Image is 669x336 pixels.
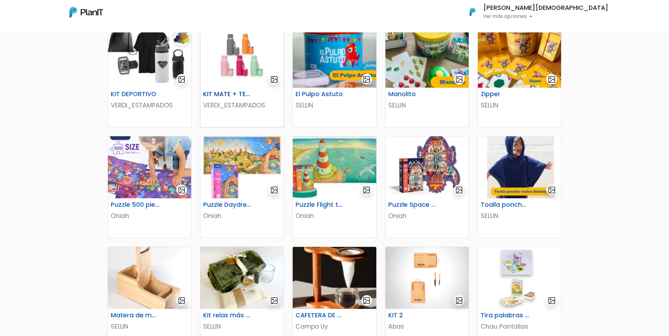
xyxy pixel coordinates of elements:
[111,322,188,331] p: SELLIN
[270,186,278,194] img: gallery-light
[293,26,376,88] img: thumb_Captura_de_pantalla_2025-07-29_101456.png
[69,7,103,18] img: PlanIt Logo
[478,247,561,309] img: thumb_image__copia___copia___copia_-Photoroom__6_.jpg
[478,26,561,88] img: thumb_Captura_de_pantalla_2025-07-29_105257.png
[200,136,284,238] a: gallery-light Puzzle Daydreamer Oniah
[199,201,256,209] h6: Puzzle Daydreamer
[107,91,164,98] h6: KIT DEPORTIVO
[363,186,371,194] img: gallery-light
[461,3,608,21] button: PlanIt Logo [PERSON_NAME][DEMOGRAPHIC_DATA] Ver más opciones
[296,101,373,110] p: SELLIN
[388,101,466,110] p: SELLIN
[108,25,191,127] a: gallery-light KIT DEPORTIVO VERDI_ESTAMPADOS
[481,322,558,331] p: Chau Pantallas
[200,26,284,88] img: thumb_2000___2000-Photoroom_-_2025-07-02T103351.963.jpg
[481,211,558,220] p: SELLIN
[548,75,556,83] img: gallery-light
[270,297,278,305] img: gallery-light
[548,297,556,305] img: gallery-light
[385,247,469,309] img: thumb_WhatsApp_Image_2023-06-30_at_16.24.56-PhotoRoom.png
[476,91,534,98] h6: Zipper
[385,136,469,238] a: gallery-light Puzzle Space Rocket Oniah
[199,91,256,98] h6: KIT MATE + TERMO
[107,312,164,319] h6: Matera de madera con Porta Celular
[384,91,442,98] h6: Manolito
[36,7,102,20] div: ¿Necesitás ayuda?
[291,91,349,98] h6: El Pulpo Astuto
[200,136,284,198] img: thumb_image__55_.png
[385,25,469,127] a: gallery-light Manolito SELLIN
[296,211,373,220] p: Oniah
[478,25,561,127] a: gallery-light Zipper SELLIN
[455,75,463,83] img: gallery-light
[363,297,371,305] img: gallery-light
[178,186,186,194] img: gallery-light
[203,211,281,220] p: Oniah
[363,75,371,83] img: gallery-light
[203,322,281,331] p: SELLIN
[293,136,376,198] img: thumb_image__59_.png
[385,136,469,198] img: thumb_image__64_.png
[483,14,608,19] p: Ver más opciones
[178,75,186,83] img: gallery-light
[111,211,188,220] p: Oniah
[111,101,188,110] p: VERDI_ESTAMPADOS
[455,297,463,305] img: gallery-light
[483,5,608,11] h6: [PERSON_NAME][DEMOGRAPHIC_DATA]
[200,247,284,309] img: thumb_68921f9ede5ef_captura-de-pantalla-2025-08-05-121323.png
[465,4,480,20] img: PlanIt Logo
[385,26,469,88] img: thumb_Captura_de_pantalla_2025-07-29_104833.png
[478,136,561,198] img: thumb_Captura_de_pantalla_2025-08-04_104830.png
[455,186,463,194] img: gallery-light
[476,312,534,319] h6: Tira palabras + Cartas españolas
[384,201,442,209] h6: Puzzle Space Rocket
[270,75,278,83] img: gallery-light
[296,322,373,331] p: Campo Uy
[293,247,376,309] img: thumb_46808385-B327-4404-90A4-523DC24B1526_4_5005_c.jpeg
[384,312,442,319] h6: KIT 2
[108,136,191,238] a: gallery-light Puzzle 500 piezas Oniah
[292,136,376,238] a: gallery-light Puzzle Flight to the horizon Oniah
[478,136,561,238] a: gallery-light Toalla poncho varios diseños SELLIN
[203,101,281,110] p: VERDI_ESTAMPADOS
[292,25,376,127] a: gallery-light El Pulpo Astuto SELLIN
[388,322,466,331] p: Abas
[200,25,284,127] a: gallery-light KIT MATE + TERMO VERDI_ESTAMPADOS
[108,247,191,309] img: thumb_688cd36894cd4_captura-de-pantalla-2025-08-01-114651.png
[107,201,164,209] h6: Puzzle 500 piezas
[291,312,349,319] h6: CAFETERA DE GOTEO
[481,101,558,110] p: SELLIN
[476,201,534,209] h6: Toalla poncho varios diseños
[108,136,191,198] img: thumb_image__53_.png
[548,186,556,194] img: gallery-light
[108,26,191,88] img: thumb_WhatsApp_Image_2025-05-26_at_09.52.07.jpeg
[388,211,466,220] p: Oniah
[291,201,349,209] h6: Puzzle Flight to the horizon
[178,297,186,305] img: gallery-light
[199,312,256,319] h6: Kit relax más té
